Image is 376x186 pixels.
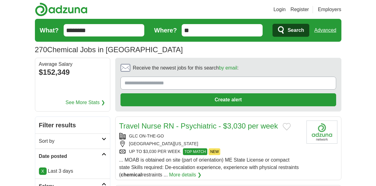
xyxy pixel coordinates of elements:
[169,171,201,179] a: More details ❯
[39,153,102,160] h2: Date posted
[133,64,239,72] span: Receive the newest jobs for this search :
[39,62,106,67] div: Average Salary
[306,120,337,144] img: Company logo
[209,148,220,155] span: NEW
[183,148,207,155] span: TOP MATCH
[219,65,237,70] a: by email
[65,99,105,106] a: See More Stats ❯
[154,26,177,35] label: Where?
[35,45,183,54] h1: Chemical Jobs in [GEOGRAPHIC_DATA]
[35,149,110,164] a: Date posted
[119,141,302,147] div: [GEOGRAPHIC_DATA][US_STATE]
[119,122,278,130] a: Travel Nurse RN - Psychiatric - $3,030 per week
[39,167,106,175] p: Last 3 days
[35,2,87,16] img: Adzuna logo
[119,148,302,155] div: UP TO $3,030 PER WEEK
[39,167,47,175] a: X
[40,26,59,35] label: What?
[283,123,291,130] button: Add to favorite jobs
[288,24,304,36] span: Search
[318,6,341,13] a: Employers
[119,157,299,177] span: ... MOAB is obtained on site (part of orientation) ME State License or compact state Skills requi...
[121,172,142,177] strong: chemical
[35,133,110,149] a: Sort by
[273,6,285,13] a: Login
[35,44,47,55] span: 270
[119,133,302,139] div: GLC ON-THE-GO
[35,117,110,133] h2: Filter results
[314,24,336,36] a: Advanced
[290,6,309,13] a: Register
[272,24,309,37] button: Search
[120,93,336,106] button: Create alert
[39,137,102,145] h2: Sort by
[39,67,106,78] div: $152,349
